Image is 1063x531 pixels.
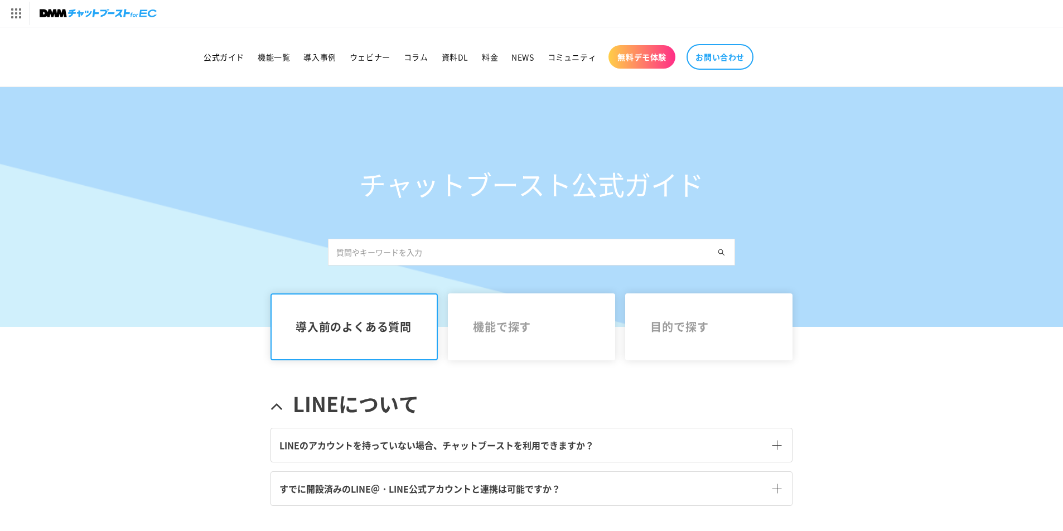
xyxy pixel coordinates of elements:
a: 導入前のよくある質問 [270,293,438,360]
span: 機能で探す [473,320,590,334]
span: 公式ガイド [204,52,244,62]
span: NEWS [511,52,534,62]
a: 機能一覧 [251,45,297,69]
span: LINEのアカウントを持っていない場合、チャットブーストを利用できますか？ [279,438,594,452]
span: 目的で探す [650,320,767,334]
input: 質問やキーワードを入力 [328,239,735,265]
span: 導入前のよくある質問 [296,320,413,334]
a: お問い合わせ [687,44,753,70]
a: 無料デモ体験 [608,45,675,69]
span: 料金 [482,52,498,62]
span: お問い合わせ [695,52,745,62]
img: Search [718,249,725,256]
span: 機能一覧 [258,52,290,62]
span: すでに開設済みのLINE＠・LINE公式アカウントと連携は可能ですか？ [279,482,561,495]
img: チャットブーストforEC [40,6,157,21]
a: 機能で探す [448,293,615,360]
a: すでに開設済みのLINE＠・LINE公式アカウントと連携は可能ですか？ [271,472,792,505]
a: コミュニティ [541,45,603,69]
a: 公式ガイド [197,45,251,69]
span: 無料デモ体験 [617,52,666,62]
a: NEWS [505,45,540,69]
span: 資料DL [442,52,468,62]
a: LINEについて [270,379,793,428]
a: 料金 [475,45,505,69]
a: 目的で探す [625,293,793,360]
h1: チャットブースト公式ガイド [328,167,735,200]
span: LINEについて [293,390,419,417]
span: ウェビナー [350,52,390,62]
a: ウェビナー [343,45,397,69]
span: コラム [404,52,428,62]
a: LINEのアカウントを持っていない場合、チャットブーストを利用できますか？ [271,428,792,462]
a: 資料DL [435,45,475,69]
a: 導入事例 [297,45,342,69]
a: コラム [397,45,435,69]
img: サービス [2,2,30,25]
span: コミュニティ [548,52,597,62]
span: 導入事例 [303,52,336,62]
